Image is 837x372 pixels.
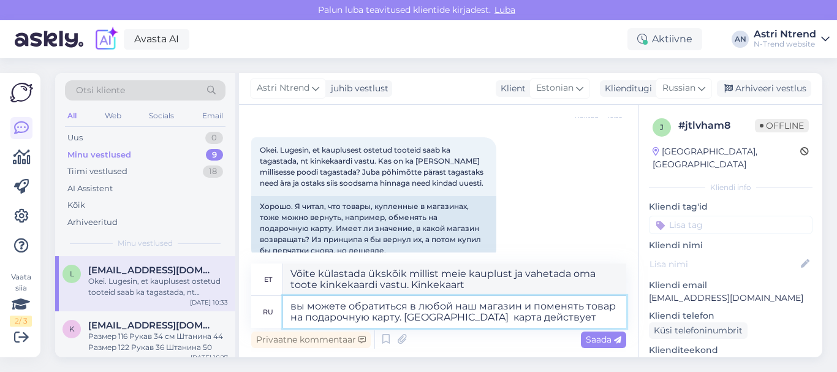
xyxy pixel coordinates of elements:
[649,200,812,213] p: Kliendi tag'id
[102,108,124,124] div: Web
[754,39,816,49] div: N-Trend website
[251,196,496,261] div: Хорошо. Я читал, что товары, купленные в магазинах, тоже можно вернуть, например, обменять на под...
[70,269,74,278] span: L
[649,309,812,322] p: Kliendi telefon
[118,238,173,249] span: Minu vestlused
[326,82,388,95] div: juhib vestlust
[649,279,812,292] p: Kliendi email
[662,82,695,95] span: Russian
[260,145,485,188] span: Okei. Lugesin, et kauplusest ostetud tooteid saab ka tagastada, nt kinkekaardi vastu. Kas on ka [...
[263,302,273,322] div: ru
[283,296,626,328] textarea: вы можете обратиться в любой наш магазин и поменять товар на подарочную карту. [GEOGRAPHIC_DATA] ...
[627,28,702,50] div: Aktiivne
[124,29,189,50] a: Avasta AI
[754,29,816,39] div: Astri Ntrend
[649,344,812,357] p: Klienditeekond
[283,264,626,295] textarea: Võite külastada ükskõik millist meie kauplust ja vahetada oma toote kinkekaardi vastu. Kinkekaart
[649,239,812,252] p: Kliendi nimi
[717,80,811,97] div: Arhiveeri vestlus
[67,165,127,178] div: Tiimi vestlused
[88,320,216,331] span: katrina.danilevica@gmail.com
[257,82,309,95] span: Astri Ntrend
[649,216,812,234] input: Lisa tag
[93,26,119,52] img: explore-ai
[10,271,32,327] div: Vaata siia
[65,108,79,124] div: All
[200,108,225,124] div: Email
[67,149,131,161] div: Minu vestlused
[649,182,812,193] div: Kliendi info
[88,265,216,276] span: Lauragutmann1@gmail.com
[660,123,664,132] span: j
[88,276,228,298] div: Okei. Lugesin, et kauplusest ostetud tooteid saab ka tagastada, nt kinkekaardi vastu. Kas on ka [...
[600,82,652,95] div: Klienditugi
[264,269,272,290] div: et
[190,298,228,307] div: [DATE] 10:33
[754,29,830,49] a: Astri NtrendN-Trend website
[496,82,526,95] div: Klient
[536,82,574,95] span: Estonian
[653,145,800,171] div: [GEOGRAPHIC_DATA], [GEOGRAPHIC_DATA]
[69,324,75,333] span: k
[755,119,809,132] span: Offline
[76,84,125,97] span: Otsi kliente
[10,83,33,102] img: Askly Logo
[586,334,621,345] span: Saada
[678,118,755,133] div: # jtlvham8
[251,332,371,348] div: Privaatne kommentaar
[10,316,32,327] div: 2 / 3
[146,108,176,124] div: Socials
[649,292,812,305] p: [EMAIL_ADDRESS][DOMAIN_NAME]
[205,132,223,144] div: 0
[191,353,228,362] div: [DATE] 16:27
[206,149,223,161] div: 9
[732,31,749,48] div: AN
[67,132,83,144] div: Uus
[649,322,748,339] div: Küsi telefoninumbrit
[650,257,798,271] input: Lisa nimi
[203,165,223,178] div: 18
[88,331,228,353] div: Размер 116 Рукав 34 см Штанина 44 Размер 122 Рукав 36 Штанина 50
[67,183,113,195] div: AI Assistent
[67,199,85,211] div: Kõik
[491,4,519,15] span: Luba
[67,216,118,229] div: Arhiveeritud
